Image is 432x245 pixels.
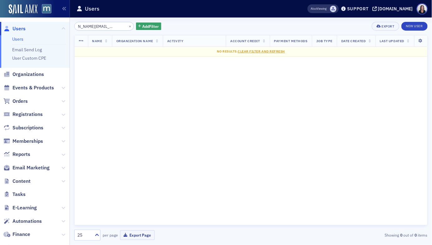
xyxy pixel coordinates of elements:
button: AddFilter [136,22,162,30]
span: Content [12,178,31,185]
span: Justin Chase [330,6,337,12]
a: Users [3,25,26,32]
button: × [127,23,133,29]
a: View Homepage [37,4,51,15]
a: New User [401,22,428,31]
span: Memberships [12,138,43,145]
span: Viewing [311,7,327,11]
span: Users [12,25,26,32]
strong: 0 [414,232,418,238]
a: Email Marketing [3,164,50,171]
input: Search… [74,22,134,31]
img: SailAMX [42,4,51,14]
a: Reports [3,151,30,158]
span: Organization Name [116,39,153,43]
strong: 0 [399,232,404,238]
span: Activity [167,39,183,43]
span: E-Learning [12,204,37,211]
span: Subscriptions [12,124,43,131]
div: Also [311,7,317,11]
a: Finance [3,231,30,238]
span: Orders [12,98,28,105]
span: Finance [12,231,30,238]
span: Last Updated [380,39,404,43]
a: User Custom CPE [12,55,46,61]
span: Payment Methods [274,39,308,43]
span: Add Filter [142,23,159,29]
div: [DOMAIN_NAME] [378,6,413,12]
span: Account Credit [230,39,260,43]
span: Name [92,39,102,43]
a: Events & Products [3,84,54,91]
span: Email Marketing [12,164,50,171]
a: Orders [3,98,28,105]
div: No results. [79,49,423,54]
span: Registrations [12,111,43,118]
button: Export [372,22,399,31]
a: Automations [3,218,42,225]
a: Content [3,178,31,185]
div: 25 [77,232,91,238]
div: Export [382,25,395,28]
a: Registrations [3,111,43,118]
span: Reports [12,151,30,158]
div: Support [347,6,369,12]
span: Events & Products [12,84,54,91]
a: Email Send Log [12,47,42,52]
span: Job Type [316,39,332,43]
span: Date Created [341,39,366,43]
img: SailAMX [9,4,37,14]
a: Subscriptions [3,124,43,131]
span: Tasks [12,191,26,198]
h1: Users [85,5,100,12]
a: Organizations [3,71,44,78]
a: Tasks [3,191,26,198]
a: E-Learning [3,204,37,211]
span: Profile [417,3,428,14]
a: Memberships [3,138,43,145]
span: Automations [12,218,42,225]
button: [DOMAIN_NAME] [372,7,415,11]
div: Showing out of items [314,232,428,238]
label: per page [103,232,118,238]
span: Clear Filter and Refresh [238,49,285,53]
span: Organizations [12,71,44,78]
a: Users [12,36,23,42]
button: Export Page [120,230,155,240]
